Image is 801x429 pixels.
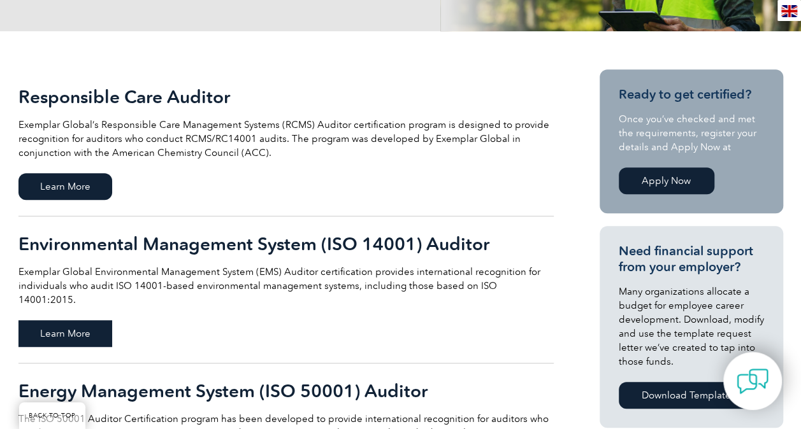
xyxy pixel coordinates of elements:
[18,265,554,307] p: Exemplar Global Environmental Management System (EMS) Auditor certification provides internationa...
[619,285,764,369] p: Many organizations allocate a budget for employee career development. Download, modify and use th...
[18,234,554,254] h2: Environmental Management System (ISO 14001) Auditor
[18,216,554,363] a: Environmental Management System (ISO 14001) Auditor Exemplar Global Environmental Management Syst...
[18,381,554,401] h2: Energy Management System (ISO 50001) Auditor
[781,5,797,17] img: en
[737,365,769,397] img: contact-chat.png
[18,118,554,160] p: Exemplar Global’s Responsible Care Management Systems (RCMS) Auditor certification program is des...
[19,402,85,429] a: BACK TO TOP
[18,320,112,347] span: Learn More
[619,87,764,102] h3: Ready to get certified?
[18,87,554,107] h2: Responsible Care Auditor
[619,382,754,409] a: Download Template
[619,112,764,154] p: Once you’ve checked and met the requirements, register your details and Apply Now at
[619,167,714,194] a: Apply Now
[18,173,112,200] span: Learn More
[18,69,554,216] a: Responsible Care Auditor Exemplar Global’s Responsible Care Management Systems (RCMS) Auditor cer...
[619,243,764,275] h3: Need financial support from your employer?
